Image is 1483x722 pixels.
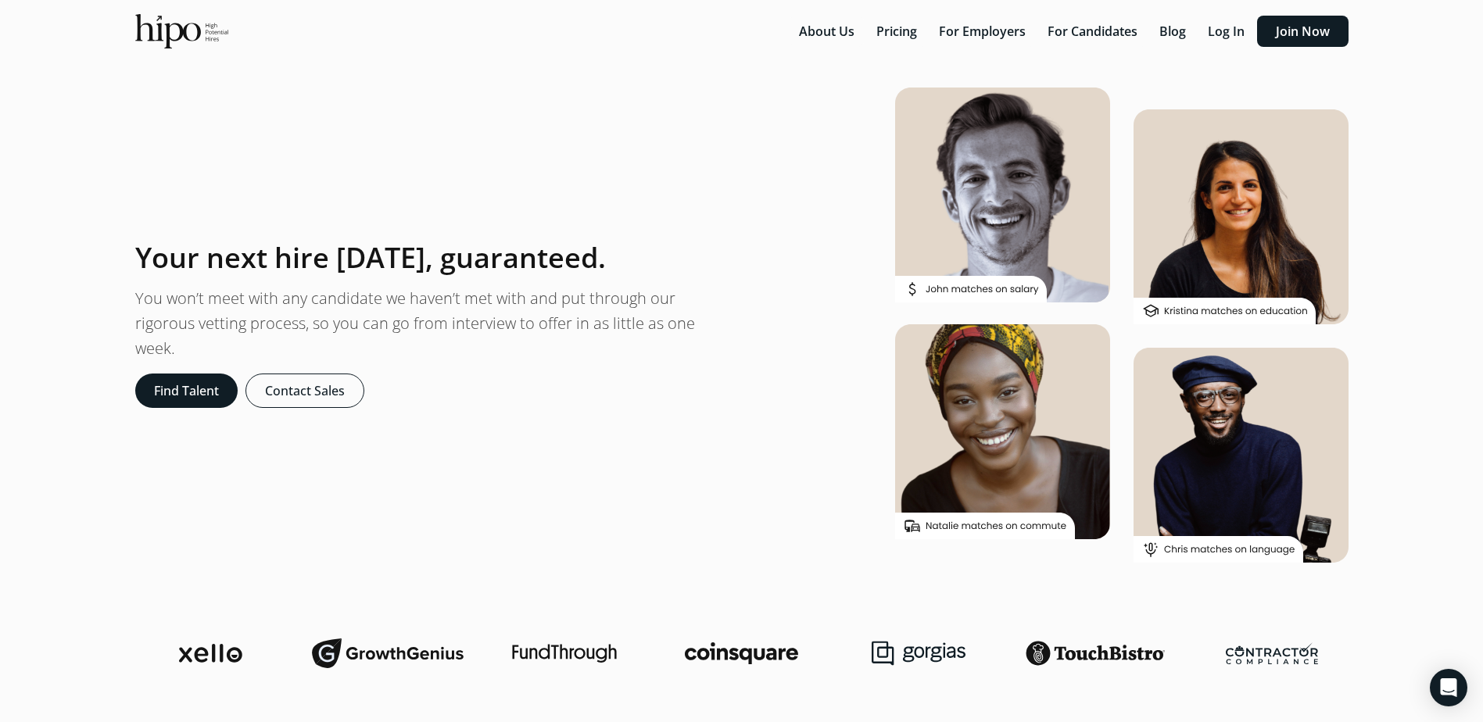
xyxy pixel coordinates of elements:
a: For Employers [930,23,1038,40]
button: Blog [1150,16,1195,47]
button: For Employers [930,16,1035,47]
img: landing-image [895,88,1349,563]
a: Join Now [1257,23,1349,40]
img: coinsquare-logo [685,642,797,664]
button: For Candidates [1038,16,1147,47]
img: fundthrough-logo [512,644,617,663]
img: xello-logo [179,644,242,663]
button: About Us [790,16,864,47]
button: Join Now [1257,16,1349,47]
a: About Us [790,23,867,40]
a: Log In [1198,23,1257,40]
button: Pricing [867,16,926,47]
a: For Candidates [1038,23,1150,40]
a: Blog [1150,23,1198,40]
button: Log In [1198,16,1254,47]
img: touchbistro-logo [1026,641,1165,666]
img: growthgenius-logo [312,638,464,669]
button: Contact Sales [245,374,364,408]
p: You won’t meet with any candidate we haven’t met with and put through our rigorous vetting proces... [135,286,729,361]
a: Pricing [867,23,930,40]
img: official-logo [135,14,228,48]
img: gorgias-logo [872,641,965,666]
img: contractor-compliance-logo [1226,642,1318,664]
h1: Your next hire [DATE], guaranteed. [135,242,606,273]
div: Open Intercom Messenger [1430,669,1467,706]
button: Find Talent [135,374,238,408]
